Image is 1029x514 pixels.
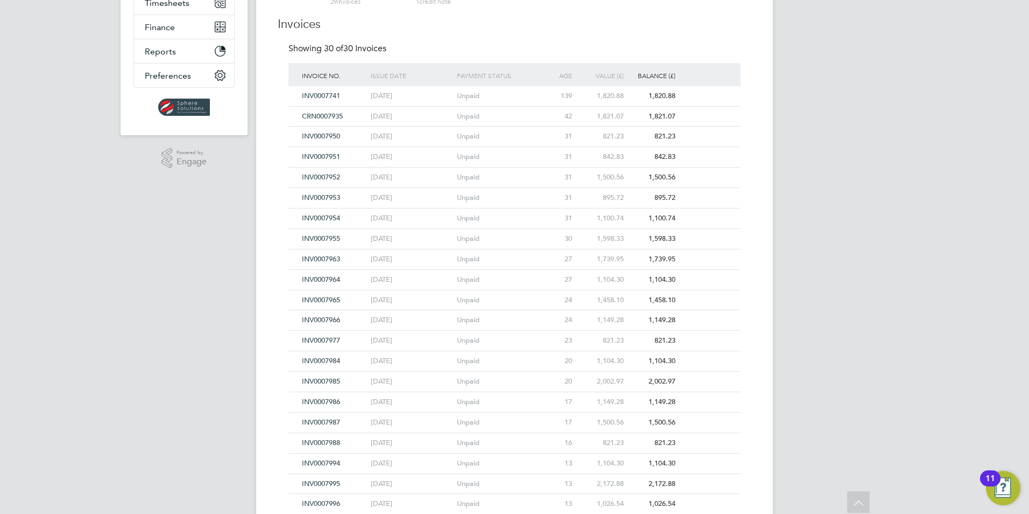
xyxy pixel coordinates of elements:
div: 1,104.30 [575,454,626,474]
div: 1,500.56 [626,413,678,433]
div: Invoice No. [299,63,368,88]
div: 1,104.30 [575,270,626,290]
div: 821.23 [626,433,678,453]
div: [DATE] [368,107,454,127]
span: INV0007985 [302,377,340,386]
div: Unpaid [454,413,540,433]
div: Value (£) [575,63,626,88]
div: 1,500.56 [575,168,626,187]
div: Balance (£) [626,63,678,88]
div: 1,500.56 [626,168,678,187]
span: Engage [177,157,207,166]
div: Unpaid [454,372,540,392]
div: 1,149.28 [626,392,678,412]
div: [DATE] [368,168,454,187]
div: [DATE] [368,209,454,228]
span: INV0007988 [302,438,340,447]
div: 1,104.30 [626,351,678,371]
div: Unpaid [454,310,540,330]
div: 821.23 [626,127,678,147]
div: 11 [985,478,995,492]
span: INV0007987 [302,418,340,427]
div: 1,820.88 [626,86,678,106]
span: INV0007741 [302,91,340,100]
div: 30 [540,229,575,249]
div: 2,172.88 [626,474,678,494]
div: Age (days) [540,63,575,102]
div: 1,104.30 [626,454,678,474]
div: Unpaid [454,331,540,351]
div: 1,821.07 [626,107,678,127]
div: Unpaid [454,86,540,106]
div: 16 [540,433,575,453]
div: 821.23 [575,433,626,453]
div: 23 [540,331,575,351]
div: 1,026.54 [626,494,678,514]
button: Finance [134,15,234,39]
div: Unpaid [454,433,540,453]
div: 24 [540,290,575,310]
div: [DATE] [368,413,454,433]
div: Unpaid [454,229,540,249]
div: Unpaid [454,168,540,187]
div: 31 [540,127,575,147]
div: 1,149.28 [575,310,626,330]
div: Unpaid [454,392,540,412]
div: 1,100.74 [626,209,678,228]
div: 1,149.28 [575,392,626,412]
div: 13 [540,474,575,494]
div: 1,739.95 [575,249,626,269]
div: 842.83 [626,147,678,167]
div: 895.72 [575,188,626,208]
div: 821.23 [575,331,626,351]
div: 20 [540,372,575,392]
div: Unpaid [454,147,540,167]
div: [DATE] [368,249,454,269]
div: Unpaid [454,474,540,494]
div: 1,104.30 [626,270,678,290]
div: [DATE] [368,494,454,514]
div: [DATE] [368,372,454,392]
span: INV0007954 [302,213,340,223]
button: Open Resource Center, 11 new notifications [986,471,1020,505]
span: INV0007994 [302,459,340,468]
div: [DATE] [368,351,454,371]
span: INV0007977 [302,336,340,345]
div: 27 [540,270,575,290]
div: Payment status [454,63,540,88]
div: 139 [540,86,575,106]
div: 2,172.88 [575,474,626,494]
span: INV0007952 [302,172,340,182]
div: 821.23 [575,127,626,147]
span: INV0007995 [302,479,340,488]
div: Unpaid [454,249,540,269]
span: INV0007950 [302,131,340,141]
span: INV0007963 [302,254,340,263]
div: Unpaid [454,290,540,310]
span: Reports [145,46,176,57]
span: 30 of [324,43,343,54]
div: Unpaid [454,209,540,228]
div: [DATE] [368,290,454,310]
div: [DATE] [368,392,454,412]
div: 1,100.74 [575,209,626,228]
div: 1,458.10 [575,290,626,310]
div: Unpaid [454,270,540,290]
button: Reports [134,39,234,63]
span: Finance [145,22,175,32]
div: [DATE] [368,454,454,474]
span: INV0007955 [302,234,340,243]
div: 821.23 [626,331,678,351]
div: [DATE] [368,127,454,147]
div: 17 [540,392,575,412]
div: 842.83 [575,147,626,167]
a: Powered byEngage [161,148,207,169]
div: 2,002.97 [626,372,678,392]
div: 1,598.33 [575,229,626,249]
div: 1,739.95 [626,249,678,269]
div: 1,820.88 [575,86,626,106]
span: INV0007953 [302,193,340,202]
div: 1,026.54 [575,494,626,514]
div: 895.72 [626,188,678,208]
div: Unpaid [454,351,540,371]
